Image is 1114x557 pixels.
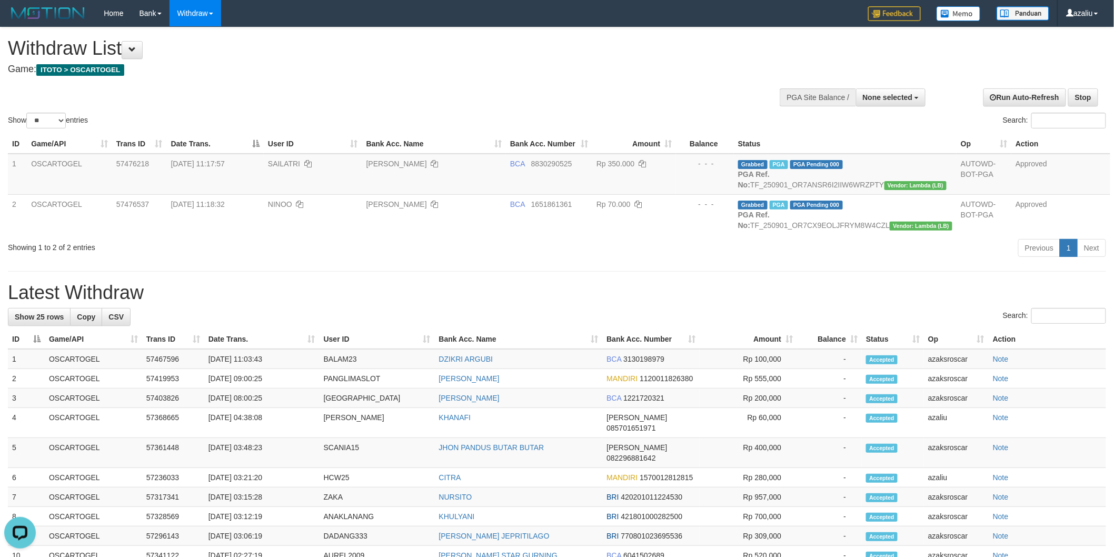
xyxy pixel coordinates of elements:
td: 57467596 [142,349,204,369]
span: Rp 70.000 [596,200,631,208]
td: TF_250901_OR7CX9EOLJFRYM8W4CZL [734,194,957,235]
span: Marked by azaksroscar [770,160,788,169]
span: Accepted [866,355,898,364]
a: Note [993,374,1009,383]
td: [DATE] 03:15:28 [204,488,320,507]
td: 57368665 [142,408,204,438]
span: Show 25 rows [15,313,64,321]
td: [DATE] 09:00:25 [204,369,320,389]
td: [DATE] 03:21:20 [204,468,320,488]
span: [PERSON_NAME] [606,413,667,422]
td: 5 [8,438,45,468]
a: JHON PANDUS BUTAR BUTAR [439,443,544,452]
img: Button%20Memo.svg [937,6,981,21]
span: SAILATRI [268,160,300,168]
th: Bank Acc. Number: activate to sort column ascending [602,330,700,349]
a: Previous [1018,239,1060,257]
td: 7 [8,488,45,507]
td: Rp 555,000 [700,369,797,389]
span: Rp 350.000 [596,160,634,168]
a: KHULYANI [439,512,475,521]
span: Copy 085701651971 to clipboard [606,424,655,432]
td: [DATE] 11:03:43 [204,349,320,369]
td: 57403826 [142,389,204,408]
a: [PERSON_NAME] JEPRITILAGO [439,532,550,540]
td: - [797,408,862,438]
td: OSCARTOGEL [45,438,142,468]
th: Game/API: activate to sort column ascending [27,134,112,154]
td: azaksroscar [924,349,989,369]
span: Copy 1221720321 to clipboard [623,394,664,402]
a: 1 [1060,239,1078,257]
a: Note [993,443,1009,452]
span: [DATE] 11:18:32 [171,200,225,208]
b: PGA Ref. No: [738,170,770,189]
span: ITOTO > OSCARTOGEL [36,64,124,76]
td: azaksroscar [924,389,989,408]
td: OSCARTOGEL [45,369,142,389]
img: MOTION_logo.png [8,5,88,21]
th: Amount: activate to sort column ascending [700,330,797,349]
span: Accepted [866,532,898,541]
td: - [797,349,862,369]
input: Search: [1031,113,1106,128]
span: Accepted [866,394,898,403]
td: 1 [8,349,45,369]
span: BCA [606,355,621,363]
span: BRI [606,532,619,540]
td: - [797,468,862,488]
h1: Latest Withdraw [8,282,1106,303]
th: Op: activate to sort column ascending [924,330,989,349]
span: Copy [77,313,95,321]
input: Search: [1031,308,1106,324]
td: ZAKA [320,488,435,507]
a: Show 25 rows [8,308,71,326]
td: Rp 280,000 [700,468,797,488]
a: CITRA [439,473,461,482]
th: Action [1011,134,1110,154]
td: 3 [8,389,45,408]
button: None selected [856,88,926,106]
span: Copy 3130198979 to clipboard [623,355,664,363]
td: - [797,507,862,526]
span: BCA [606,394,621,402]
td: Rp 400,000 [700,438,797,468]
td: 1 [8,154,27,195]
a: Run Auto-Refresh [983,88,1066,106]
span: BCA [510,160,525,168]
td: OSCARTOGEL [27,154,112,195]
h4: Game: [8,64,732,75]
span: CSV [108,313,124,321]
span: PGA Pending [790,160,843,169]
td: azaksroscar [924,369,989,389]
b: PGA Ref. No: [738,211,770,230]
td: azaliu [924,408,989,438]
td: 57328569 [142,507,204,526]
div: - - - [680,199,730,210]
a: [PERSON_NAME] [366,160,427,168]
th: Balance [676,134,734,154]
span: Copy 420201011224530 to clipboard [621,493,683,501]
a: Copy [70,308,102,326]
a: NURSITO [439,493,472,501]
th: Trans ID: activate to sort column ascending [112,134,167,154]
th: Trans ID: activate to sort column ascending [142,330,204,349]
span: Copy 082296881642 to clipboard [606,454,655,462]
a: [PERSON_NAME] [439,374,500,383]
th: Amount: activate to sort column ascending [592,134,676,154]
th: Date Trans.: activate to sort column descending [167,134,264,154]
span: Copy 8830290525 to clipboard [531,160,572,168]
td: PANGLIMASLOT [320,369,435,389]
td: Rp 957,000 [700,488,797,507]
a: Next [1077,239,1106,257]
span: Vendor URL: https://dashboard.q2checkout.com/secure [884,181,947,190]
span: 57476218 [116,160,149,168]
a: DZIKRI ARGUBI [439,355,493,363]
th: User ID: activate to sort column ascending [264,134,362,154]
td: 57317341 [142,488,204,507]
td: azaliu [924,468,989,488]
th: ID: activate to sort column descending [8,330,45,349]
a: Note [993,355,1009,363]
th: Bank Acc. Name: activate to sort column ascending [435,330,603,349]
span: [DATE] 11:17:57 [171,160,225,168]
